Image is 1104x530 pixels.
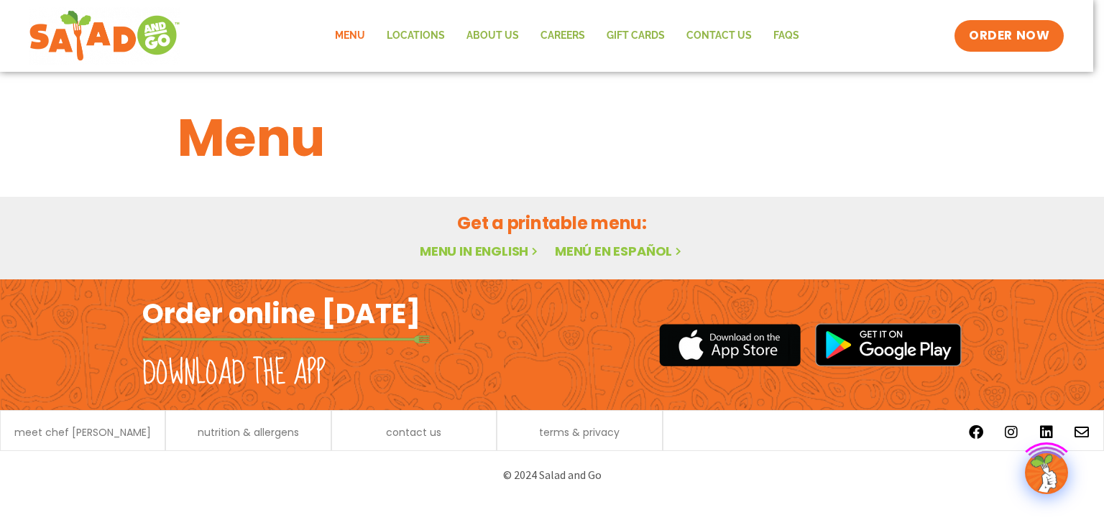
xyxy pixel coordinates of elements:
a: Contact Us [676,19,763,52]
a: terms & privacy [539,427,620,437]
a: Menu in English [420,242,540,260]
nav: Menu [324,19,810,52]
a: Menu [324,19,376,52]
h2: Download the app [142,353,326,394]
span: ORDER NOW [969,27,1049,45]
a: meet chef [PERSON_NAME] [14,427,151,437]
img: new-SAG-logo-768×292 [29,7,180,65]
a: contact us [386,427,441,437]
a: Menú en español [555,242,684,260]
a: nutrition & allergens [198,427,299,437]
img: fork [142,335,430,343]
a: About Us [456,19,530,52]
p: © 2024 Salad and Go [149,465,954,485]
a: ORDER NOW [954,20,1064,52]
img: google_play [815,323,962,366]
a: FAQs [763,19,810,52]
h2: Order online [DATE] [142,296,420,331]
a: Careers [530,19,596,52]
h2: Get a printable menu: [178,210,926,236]
h1: Menu [178,99,926,177]
img: appstore [659,322,801,368]
a: GIFT CARDS [596,19,676,52]
a: Locations [376,19,456,52]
